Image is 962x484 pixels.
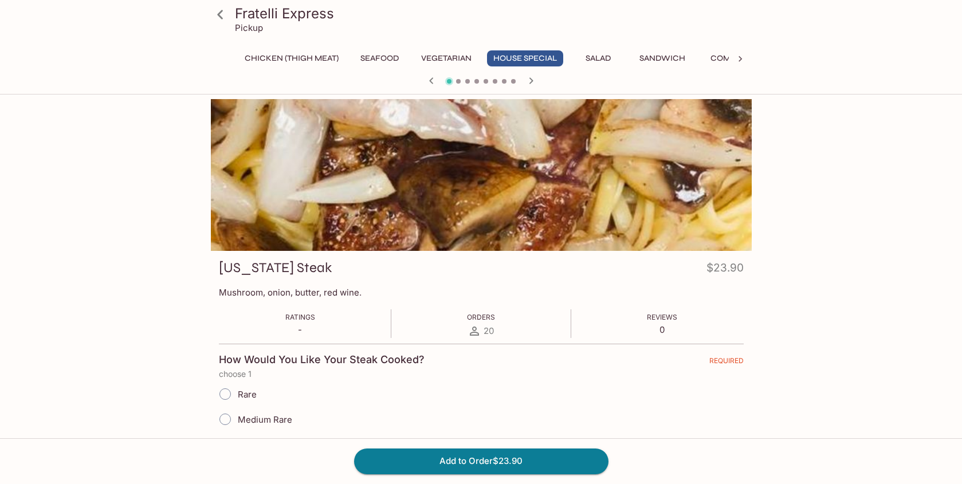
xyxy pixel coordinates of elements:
[235,5,747,22] h3: Fratelli Express
[211,99,752,251] div: New York Steak
[238,389,257,400] span: Rare
[487,50,563,66] button: House Special
[647,324,677,335] p: 0
[235,22,263,33] p: Pickup
[354,50,406,66] button: Seafood
[238,50,345,66] button: Chicken (Thigh Meat)
[219,353,425,366] h4: How Would You Like Your Steak Cooked?
[484,325,494,336] span: 20
[219,287,744,298] p: Mushroom, onion, butter, red wine.
[285,324,315,335] p: -
[633,50,692,66] button: Sandwich
[219,259,332,277] h3: [US_STATE] Steak
[285,313,315,321] span: Ratings
[647,313,677,321] span: Reviews
[706,259,744,281] h4: $23.90
[701,50,752,66] button: Combo
[572,50,624,66] button: Salad
[219,369,744,379] p: choose 1
[415,50,478,66] button: Vegetarian
[709,356,744,369] span: REQUIRED
[238,414,292,425] span: Medium Rare
[354,448,608,474] button: Add to Order$23.90
[467,313,495,321] span: Orders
